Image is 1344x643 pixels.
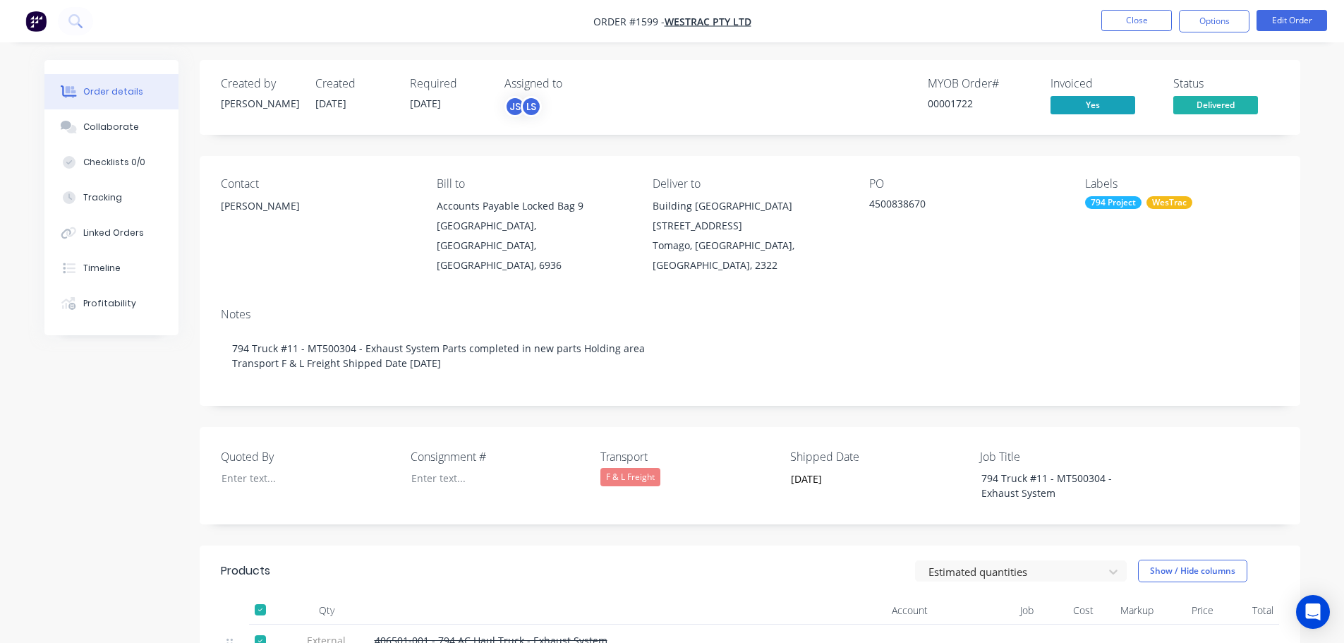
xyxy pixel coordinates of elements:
div: Collaborate [83,121,139,133]
div: 794 Truck #11 - MT500304 - Exhaust System [970,468,1146,503]
div: Markup [1099,596,1159,625]
div: [PERSON_NAME] [221,196,414,241]
button: Collaborate [44,109,178,145]
input: Enter date [781,469,957,490]
button: Close [1101,10,1172,31]
label: Shipped Date [790,448,967,465]
img: Factory [25,11,47,32]
div: Building [GEOGRAPHIC_DATA][STREET_ADDRESS]Tomago, [GEOGRAPHIC_DATA], [GEOGRAPHIC_DATA], 2322 [653,196,846,275]
div: Required [410,77,488,90]
button: JSLS [504,96,542,117]
div: Deliver to [653,177,846,191]
div: 794 Project [1085,196,1142,209]
div: Total [1219,596,1279,625]
span: Yes [1051,96,1135,114]
label: Consignment # [411,448,587,465]
div: Cost [1039,596,1099,625]
div: Checklists 0/0 [83,156,145,169]
button: Profitability [44,286,178,321]
div: Contact [221,177,414,191]
label: Quoted By [221,448,397,465]
div: 00001722 [928,96,1034,111]
button: Delivered [1173,96,1258,117]
div: Tracking [83,191,122,204]
div: Linked Orders [83,227,144,239]
div: Price [1159,596,1219,625]
div: Status [1173,77,1279,90]
div: Labels [1085,177,1278,191]
div: [PERSON_NAME] [221,96,298,111]
label: Transport [600,448,777,465]
div: Account [792,596,933,625]
div: Accounts Payable Locked Bag 9[GEOGRAPHIC_DATA], [GEOGRAPHIC_DATA], [GEOGRAPHIC_DATA], 6936 [437,196,630,275]
span: Order #1599 - [593,15,665,28]
div: LS [521,96,542,117]
button: Edit Order [1257,10,1327,31]
div: Created [315,77,393,90]
span: [DATE] [410,97,441,110]
div: 4500838670 [869,196,1046,216]
div: Job [933,596,1039,625]
button: Order details [44,74,178,109]
label: Job Title [980,448,1156,465]
div: Bill to [437,177,630,191]
div: Timeline [83,262,121,275]
div: Products [221,563,270,579]
div: [GEOGRAPHIC_DATA], [GEOGRAPHIC_DATA], [GEOGRAPHIC_DATA], 6936 [437,216,630,275]
button: Options [1179,10,1249,32]
div: Created by [221,77,298,90]
div: WesTrac [1146,196,1192,209]
div: Notes [221,308,1279,321]
button: Linked Orders [44,215,178,251]
div: [PERSON_NAME] [221,196,414,216]
button: Checklists 0/0 [44,145,178,180]
div: JS [504,96,526,117]
div: Open Intercom Messenger [1296,595,1330,629]
div: MYOB Order # [928,77,1034,90]
div: Tomago, [GEOGRAPHIC_DATA], [GEOGRAPHIC_DATA], 2322 [653,236,846,275]
span: Delivered [1173,96,1258,114]
div: Profitability [83,297,136,310]
span: [DATE] [315,97,346,110]
div: PO [869,177,1063,191]
div: Building [GEOGRAPHIC_DATA][STREET_ADDRESS] [653,196,846,236]
div: F & L Freight [600,468,660,486]
button: Timeline [44,251,178,286]
a: WesTrac Pty Ltd [665,15,751,28]
div: Invoiced [1051,77,1156,90]
button: Show / Hide columns [1138,560,1247,582]
div: Order details [83,85,143,98]
div: 794 Truck #11 - MT500304 - Exhaust System Parts completed in new parts Holding area Transport F &... [221,327,1279,385]
div: Qty [284,596,369,625]
div: Accounts Payable Locked Bag 9 [437,196,630,216]
button: Tracking [44,180,178,215]
div: Assigned to [504,77,646,90]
